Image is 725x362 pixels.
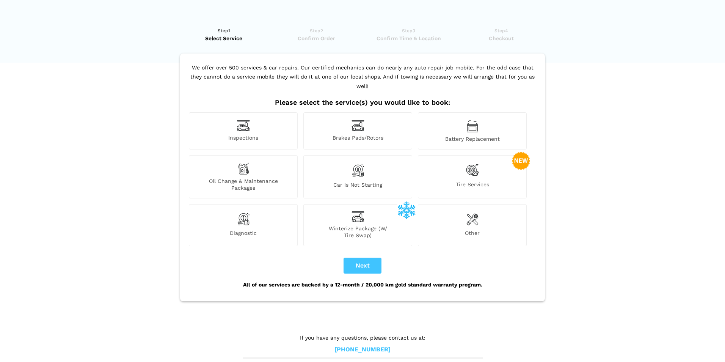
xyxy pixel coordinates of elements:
[512,152,530,170] img: new-badge-2-48.png
[365,27,452,42] a: Step3
[418,135,526,142] span: Battery Replacement
[189,178,297,191] span: Oil Change & Maintenance Packages
[304,225,412,239] span: Winterize Package (W/ Tire Swap)
[418,181,526,191] span: Tire Services
[334,346,391,354] a: [PHONE_NUMBER]
[457,27,545,42] a: Step4
[397,201,416,219] img: winterize-icon_1.png
[418,230,526,239] span: Other
[344,258,381,274] button: Next
[180,35,268,42] span: Select Service
[273,27,360,42] a: Step2
[304,134,412,142] span: Brakes Pads/Rotors
[187,98,538,107] h2: Please select the service(s) you would like to book:
[180,27,268,42] a: Step1
[189,230,297,239] span: Diagnostic
[273,35,360,42] span: Confirm Order
[189,134,297,142] span: Inspections
[187,274,538,296] div: All of our services are backed by a 12-month / 20,000 km gold standard warranty program.
[187,63,538,99] p: We offer over 500 services & car repairs. Our certified mechanics can do nearly any auto repair j...
[365,35,452,42] span: Confirm Time & Location
[457,35,545,42] span: Checkout
[304,181,412,191] span: Car is not starting
[243,334,482,342] p: If you have any questions, please contact us at:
